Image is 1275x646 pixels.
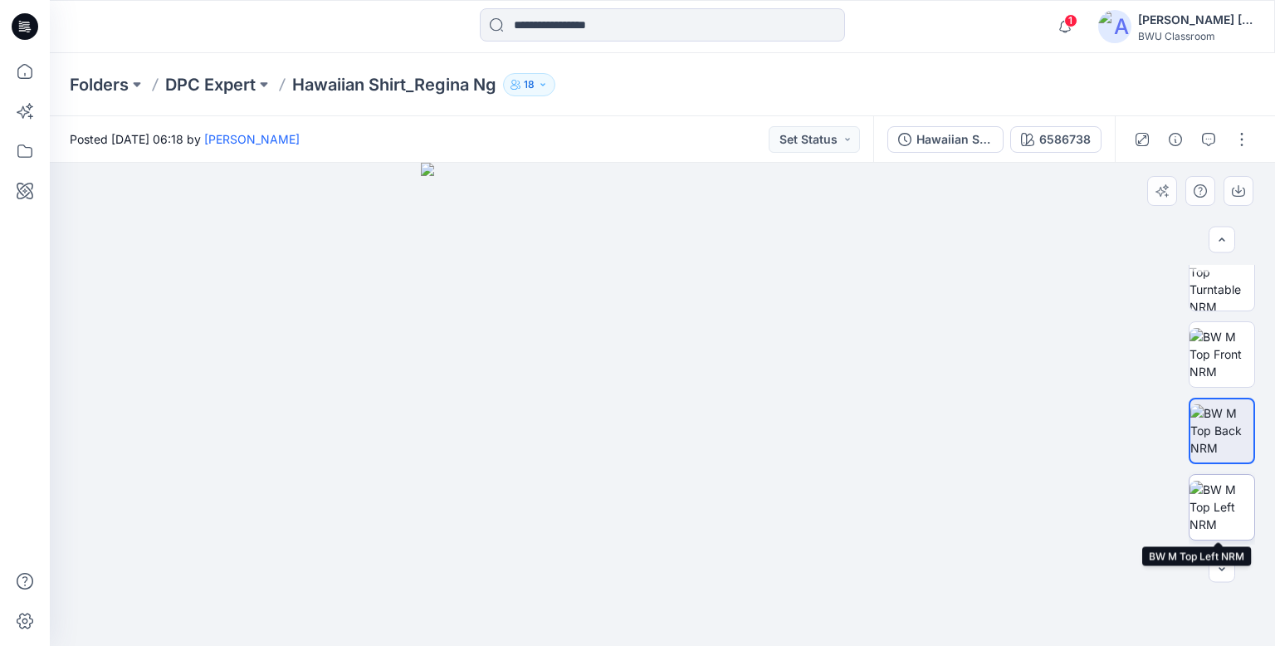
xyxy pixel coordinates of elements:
[70,130,300,148] span: Posted [DATE] 06:18 by
[1190,246,1254,311] img: BW M Top Turntable NRM
[1190,328,1254,380] img: BW M Top Front NRM
[1138,30,1254,42] div: BWU Classroom
[292,73,496,96] p: Hawaiian Shirt_Regina Ng
[1098,10,1131,43] img: avatar
[1138,10,1254,30] div: [PERSON_NAME] [PERSON_NAME] [PERSON_NAME]
[916,130,993,149] div: Hawaiian Shirt_Regina Ng
[1064,14,1077,27] span: 1
[1190,404,1253,457] img: BW M Top Back NRM
[70,73,129,96] a: Folders
[1039,130,1091,149] div: 6586738
[887,126,1004,153] button: Hawaiian Shirt_Regina Ng
[1190,481,1254,533] img: BW M Top Left NRM
[204,132,300,146] a: [PERSON_NAME]
[165,73,256,96] a: DPC Expert
[1010,126,1102,153] button: 6586738
[524,76,535,94] p: 18
[503,73,555,96] button: 18
[421,163,904,646] img: eyJhbGciOiJIUzI1NiIsImtpZCI6IjAiLCJzbHQiOiJzZXMiLCJ0eXAiOiJKV1QifQ.eyJkYXRhIjp7InR5cGUiOiJzdG9yYW...
[1162,126,1189,153] button: Details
